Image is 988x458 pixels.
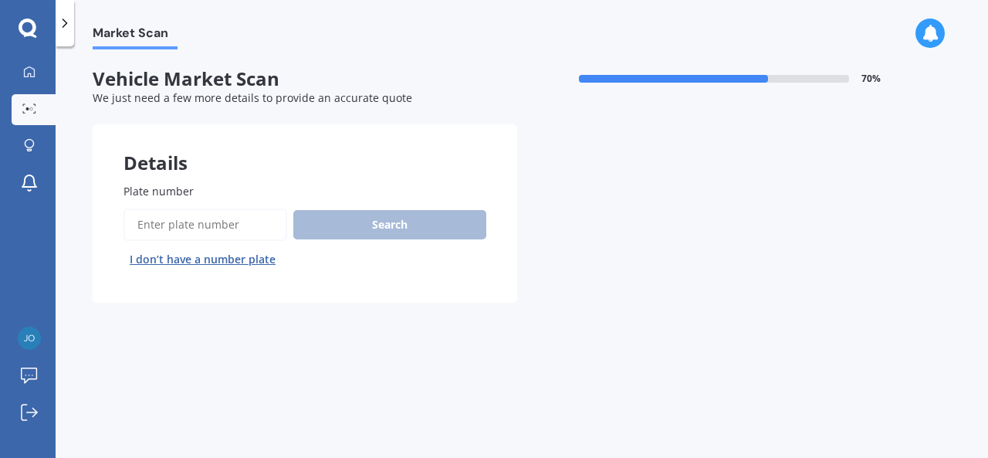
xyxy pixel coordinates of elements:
img: cac041c0889a1868a446fefa15da1c2d [18,327,41,350]
span: Plate number [123,184,194,198]
button: I don’t have a number plate [123,247,282,272]
span: We just need a few more details to provide an accurate quote [93,90,412,105]
span: Vehicle Market Scan [93,68,517,90]
span: 70 % [861,73,881,84]
input: Enter plate number [123,209,287,241]
span: Market Scan [93,25,178,46]
div: Details [93,124,517,171]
